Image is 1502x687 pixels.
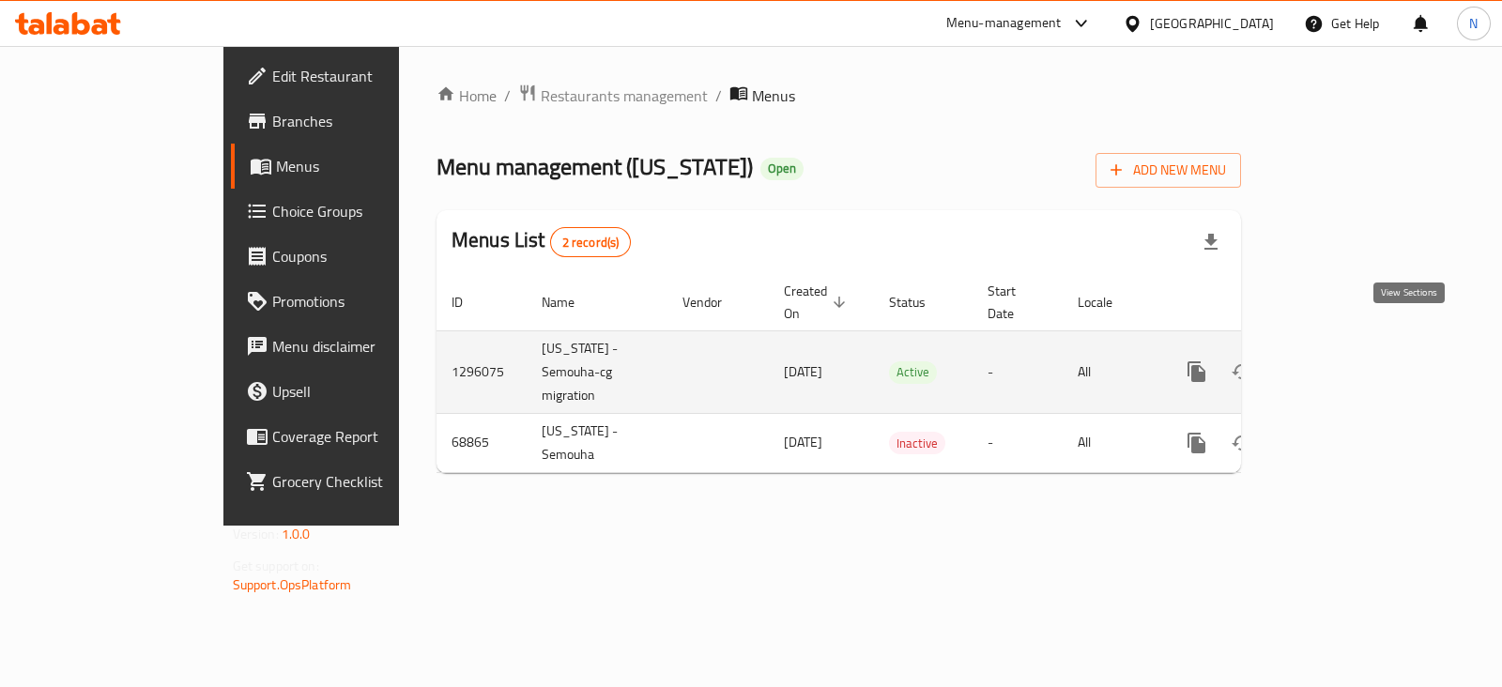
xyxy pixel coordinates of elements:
[1174,349,1219,394] button: more
[518,84,708,108] a: Restaurants management
[437,84,1241,108] nav: breadcrumb
[231,414,474,459] a: Coverage Report
[1078,291,1137,313] span: Locale
[231,279,474,324] a: Promotions
[437,145,753,188] span: Menu management ( [US_STATE] )
[946,12,1062,35] div: Menu-management
[889,433,945,454] span: Inactive
[752,84,795,107] span: Menus
[504,84,511,107] li: /
[231,53,474,99] a: Edit Restaurant
[272,245,459,267] span: Coupons
[233,554,319,578] span: Get support on:
[760,158,804,180] div: Open
[272,200,459,222] span: Choice Groups
[1063,413,1159,472] td: All
[452,226,631,257] h2: Menus List
[272,425,459,448] span: Coverage Report
[272,470,459,493] span: Grocery Checklist
[231,369,474,414] a: Upsell
[889,361,937,384] div: Active
[550,227,632,257] div: Total records count
[272,380,459,403] span: Upsell
[1219,349,1264,394] button: Change Status
[1096,153,1241,188] button: Add New Menu
[973,413,1063,472] td: -
[527,413,667,472] td: [US_STATE] - Semouha
[889,432,945,454] div: Inactive
[231,234,474,279] a: Coupons
[527,330,667,413] td: [US_STATE] - Semouha-cg migration
[784,430,822,454] span: [DATE]
[276,155,459,177] span: Menus
[1063,330,1159,413] td: All
[231,144,474,189] a: Menus
[542,291,599,313] span: Name
[233,572,352,597] a: Support.OpsPlatform
[973,330,1063,413] td: -
[988,280,1040,325] span: Start Date
[272,65,459,87] span: Edit Restaurant
[1174,420,1219,466] button: more
[272,110,459,132] span: Branches
[784,280,851,325] span: Created On
[682,291,746,313] span: Vendor
[889,291,950,313] span: Status
[715,84,722,107] li: /
[272,290,459,313] span: Promotions
[1219,420,1264,466] button: Change Status
[272,335,459,358] span: Menu disclaimer
[282,522,311,546] span: 1.0.0
[233,522,279,546] span: Version:
[231,189,474,234] a: Choice Groups
[231,99,474,144] a: Branches
[437,330,527,413] td: 1296075
[551,234,631,252] span: 2 record(s)
[1469,13,1478,34] span: N
[452,291,487,313] span: ID
[541,84,708,107] span: Restaurants management
[1188,220,1234,265] div: Export file
[1159,274,1370,331] th: Actions
[889,361,937,383] span: Active
[760,160,804,176] span: Open
[231,324,474,369] a: Menu disclaimer
[784,359,822,384] span: [DATE]
[437,413,527,472] td: 68865
[437,274,1370,473] table: enhanced table
[231,459,474,504] a: Grocery Checklist
[1150,13,1274,34] div: [GEOGRAPHIC_DATA]
[1111,159,1226,182] span: Add New Menu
